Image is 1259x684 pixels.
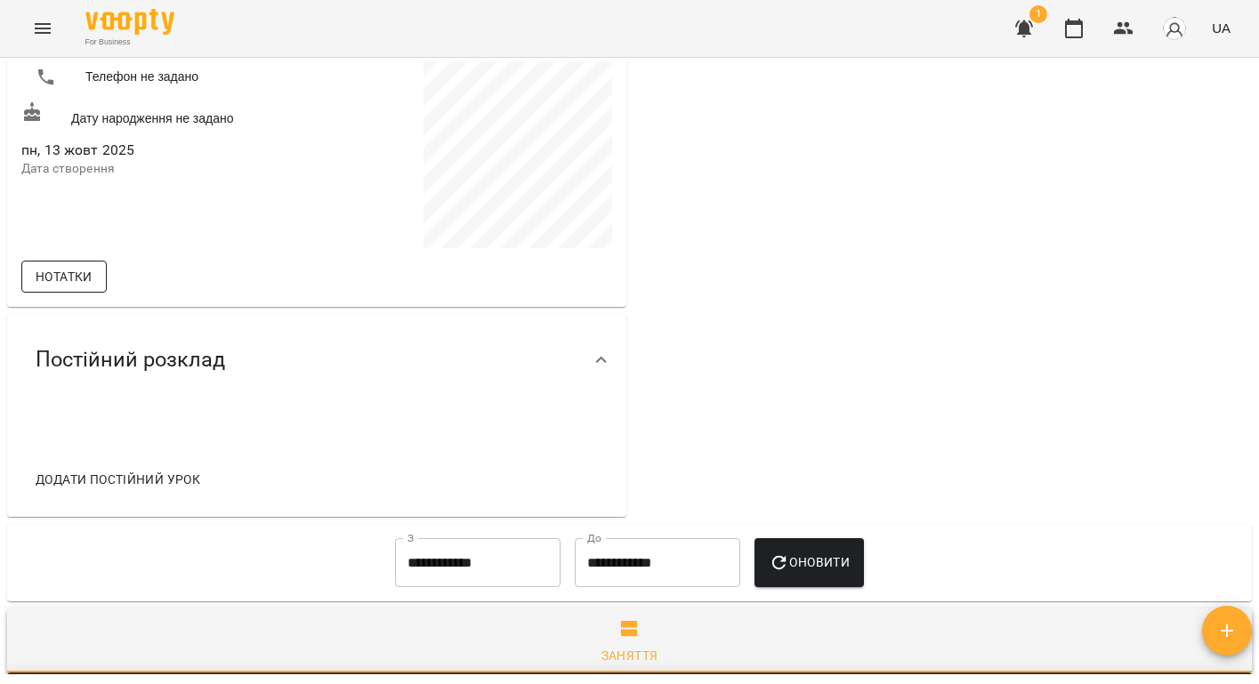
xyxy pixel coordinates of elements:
p: Дата створення [21,160,313,178]
div: Дату народження не задано [18,98,317,131]
span: For Business [85,36,174,48]
span: Оновити [769,551,850,573]
div: Заняття [601,645,658,666]
button: UA [1205,12,1238,44]
div: Постійний розклад [7,314,626,406]
span: 1 [1029,5,1047,23]
span: пн, 13 жовт 2025 [21,140,313,161]
span: Постійний розклад [36,346,225,374]
button: Додати постійний урок [28,463,207,495]
img: Voopty Logo [85,9,174,35]
span: Додати постійний урок [36,469,200,490]
span: Нотатки [36,266,93,287]
li: Телефон не задано [21,60,313,95]
img: avatar_s.png [1162,16,1187,41]
button: Нотатки [21,261,107,293]
button: Menu [21,7,64,50]
span: UA [1212,19,1231,37]
button: Оновити [755,538,864,588]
